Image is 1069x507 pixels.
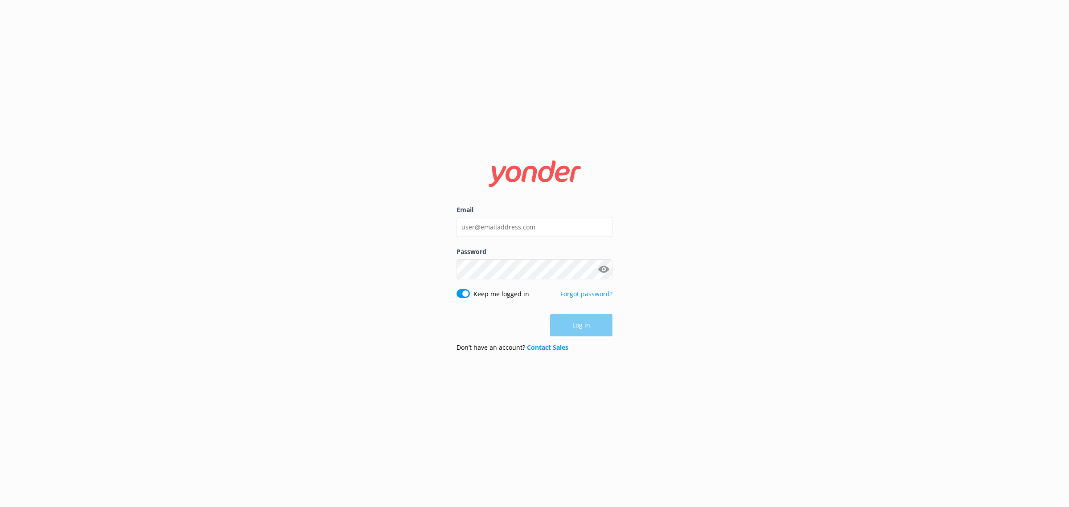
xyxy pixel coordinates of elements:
[457,247,612,257] label: Password
[595,260,612,278] button: Show password
[457,205,612,215] label: Email
[527,343,568,352] a: Contact Sales
[560,290,612,298] a: Forgot password?
[457,343,568,352] p: Don’t have an account?
[473,289,529,299] label: Keep me logged in
[457,217,612,237] input: user@emailaddress.com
